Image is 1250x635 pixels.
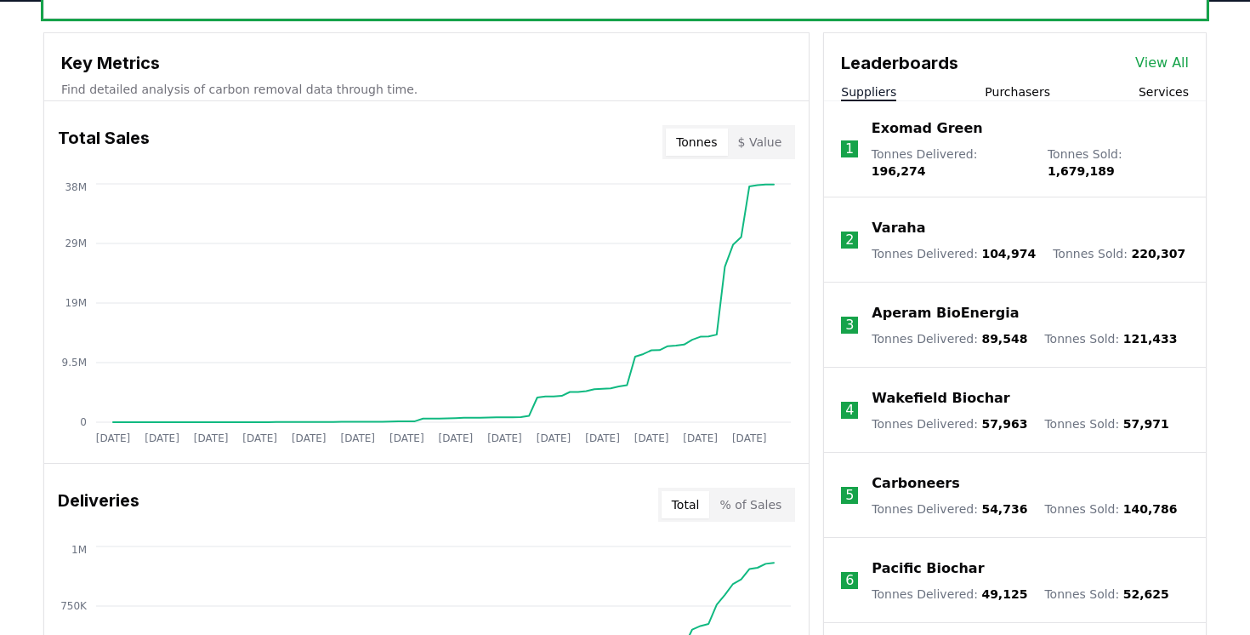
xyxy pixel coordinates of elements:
p: 4 [845,400,854,420]
p: Tonnes Sold : [1044,330,1177,347]
p: Tonnes Sold : [1044,586,1168,603]
tspan: 38M [65,181,87,193]
a: Varaha [872,218,925,238]
p: 5 [845,485,854,506]
span: 57,971 [1123,417,1169,431]
span: 196,274 [872,164,926,178]
tspan: 9.5M [62,357,87,369]
span: 57,963 [981,417,1027,431]
span: 1,679,189 [1048,164,1115,178]
p: Find detailed analysis of carbon removal data through time. [61,81,792,98]
h3: Leaderboards [841,50,958,76]
p: Tonnes Sold : [1044,415,1168,432]
a: Aperam BioEnergia [872,303,1019,323]
button: Purchasers [985,83,1050,100]
tspan: [DATE] [340,432,375,444]
p: Tonnes Sold : [1053,245,1185,262]
a: Wakefield Biochar [872,388,1009,409]
tspan: [DATE] [194,432,229,444]
p: Tonnes Delivered : [872,146,1031,180]
tspan: 19M [65,297,87,309]
span: 121,433 [1123,332,1178,346]
tspan: [DATE] [242,432,277,444]
span: 52,625 [1123,587,1169,601]
p: Tonnes Delivered : [872,586,1027,603]
p: Tonnes Delivered : [872,501,1027,518]
p: Tonnes Delivered : [872,245,1036,262]
a: Carboneers [872,473,959,494]
tspan: [DATE] [96,432,131,444]
button: Suppliers [841,83,896,100]
p: Tonnes Delivered : [872,415,1027,432]
h3: Key Metrics [61,50,792,76]
p: Tonnes Sold : [1044,501,1177,518]
p: Tonnes Sold : [1048,146,1189,180]
span: 89,548 [981,332,1027,346]
p: 1 [845,139,854,159]
tspan: 0 [80,416,87,428]
tspan: 29M [65,237,87,249]
tspan: [DATE] [439,432,474,444]
button: $ Value [728,129,793,156]
tspan: [DATE] [732,432,767,444]
h3: Total Sales [58,125,150,159]
tspan: [DATE] [634,432,669,444]
tspan: [DATE] [487,432,522,444]
button: Total [662,491,710,518]
p: 2 [845,230,854,250]
span: 140,786 [1123,502,1178,516]
tspan: 1M [71,544,87,556]
tspan: [DATE] [292,432,327,444]
tspan: [DATE] [683,432,718,444]
button: Services [1139,83,1189,100]
p: 6 [845,570,854,591]
tspan: [DATE] [389,432,424,444]
tspan: 750K [60,600,88,612]
tspan: [DATE] [585,432,620,444]
h3: Deliveries [58,488,139,522]
p: 3 [845,315,854,335]
a: View All [1135,53,1189,73]
span: 104,974 [981,247,1036,260]
span: 54,736 [981,502,1027,516]
a: Pacific Biochar [872,558,984,579]
a: Exomad Green [872,118,983,139]
span: 49,125 [981,587,1027,601]
span: 220,307 [1131,247,1185,260]
tspan: [DATE] [537,432,571,444]
tspan: [DATE] [145,432,179,444]
button: % of Sales [709,491,792,518]
button: Tonnes [666,129,727,156]
p: Tonnes Delivered : [872,330,1027,347]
